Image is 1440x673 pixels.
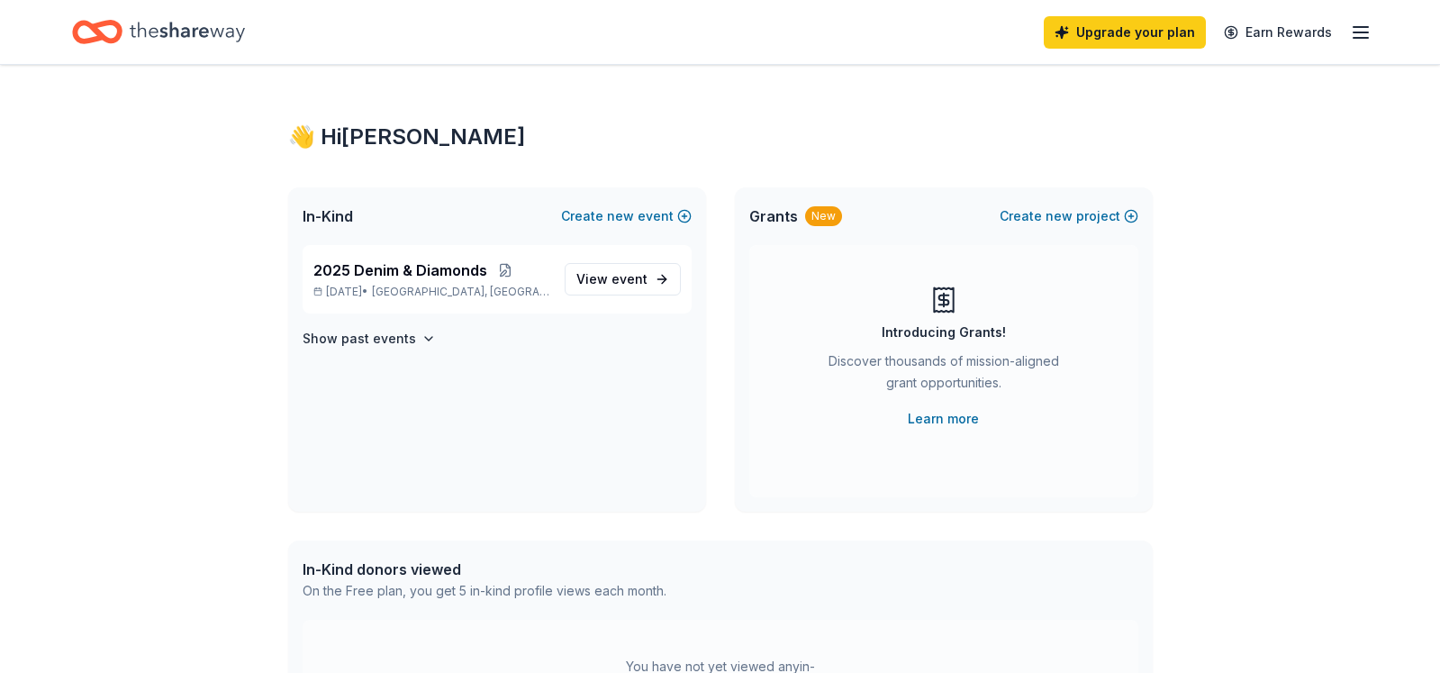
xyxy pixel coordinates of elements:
span: new [607,205,634,227]
h4: Show past events [303,328,416,350]
div: On the Free plan, you get 5 in-kind profile views each month. [303,580,666,602]
a: Upgrade your plan [1044,16,1206,49]
span: event [611,271,648,286]
div: In-Kind donors viewed [303,559,666,580]
span: [GEOGRAPHIC_DATA], [GEOGRAPHIC_DATA] [372,285,549,299]
a: Home [72,11,245,53]
span: new [1046,205,1073,227]
a: View event [565,263,681,296]
span: Grants [749,205,798,227]
div: New [805,206,842,226]
button: Createnewproject [1000,205,1138,227]
p: [DATE] • [313,285,550,299]
span: In-Kind [303,205,353,227]
button: Createnewevent [561,205,692,227]
button: Show past events [303,328,436,350]
div: 👋 Hi [PERSON_NAME] [288,123,1153,151]
a: Learn more [908,408,979,430]
div: Discover thousands of mission-aligned grant opportunities. [821,350,1066,401]
a: Earn Rewards [1213,16,1343,49]
span: View [576,268,648,290]
div: Introducing Grants! [882,322,1006,343]
span: 2025 Denim & Diamonds [313,259,487,281]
